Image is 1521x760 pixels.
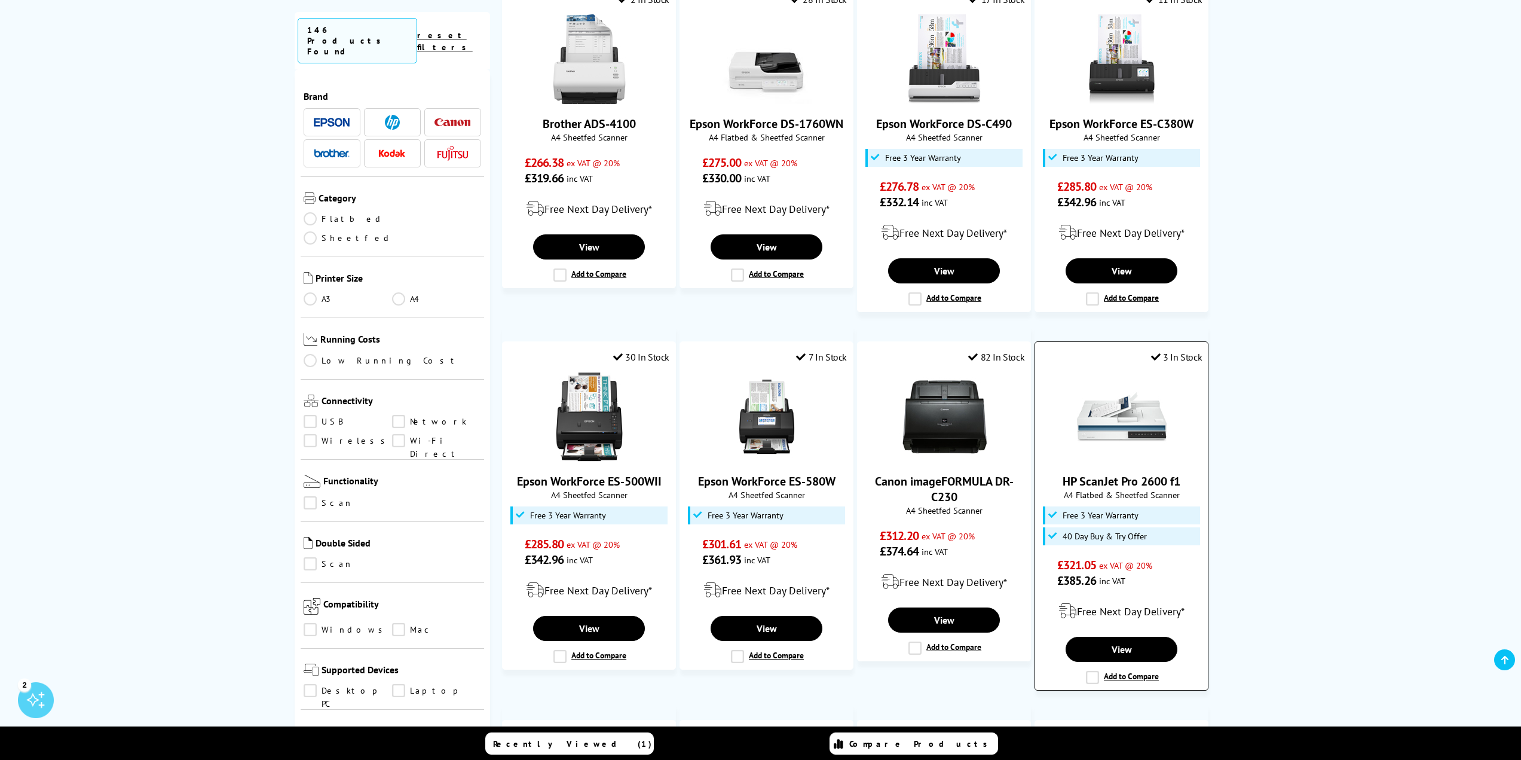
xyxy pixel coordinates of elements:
a: Epson WorkForce ES-580W [722,452,812,464]
a: Epson WorkForce DS-C490 [899,94,989,106]
img: Compatibility [304,598,320,615]
img: Brother ADS-4100 [544,14,634,104]
span: ex VAT @ 20% [922,181,975,193]
label: Add to Compare [1086,292,1159,306]
div: modal_delivery [509,192,669,225]
img: Epson [314,118,350,127]
span: Customer Review [304,725,482,737]
div: 30 In Stock [613,351,669,363]
img: HP [385,115,400,130]
div: modal_delivery [864,216,1024,249]
a: Compare Products [830,732,998,755]
span: £374.64 [880,544,919,559]
span: Printer Size [316,272,482,286]
a: Brother [314,146,350,161]
div: 3 In Stock [1151,351,1202,363]
span: £361.93 [702,552,741,567]
span: £342.96 [1057,194,1096,210]
div: modal_delivery [509,573,669,607]
span: 146 Products Found [298,18,417,63]
span: A4 Sheetfed Scanner [864,132,1024,143]
span: £321.05 [1057,557,1096,573]
label: Add to Compare [731,650,804,663]
a: Canon [434,115,470,130]
a: reset filters [417,30,473,53]
span: Supported Devices [322,664,482,678]
a: Epson WorkForce ES-500WII [544,452,634,464]
a: Desktop PC [304,684,393,697]
a: Low Running Cost [304,354,482,367]
div: modal_delivery [1041,594,1202,628]
span: ex VAT @ 20% [744,157,797,169]
span: inc VAT [1099,197,1125,208]
span: £285.80 [525,536,564,552]
img: Canon [434,118,470,126]
span: inc VAT [922,546,948,557]
span: inc VAT [744,173,770,184]
a: HP ScanJet Pro 2600 f1 [1063,474,1180,489]
span: Free 3 Year Warranty [530,511,606,520]
a: View [533,616,644,641]
a: Scan [304,496,393,509]
a: Canon imageFORMULA DR-C230 [875,474,1014,505]
span: £301.61 [702,536,741,552]
span: ex VAT @ 20% [567,157,620,169]
img: Canon imageFORMULA DR-C230 [899,372,989,462]
a: Epson WorkForce ES-500WII [517,474,662,489]
span: £276.78 [880,179,919,194]
span: inc VAT [922,197,948,208]
label: Add to Compare [1086,671,1159,684]
img: Supported Devices [304,664,319,676]
span: A4 Flatbed & Sheetfed Scanner [686,132,847,143]
a: Epson WorkForce ES-C380W [1077,94,1167,106]
span: A4 Sheetfed Scanner [864,505,1024,516]
span: £330.00 [702,170,741,186]
a: Laptop [392,684,481,697]
img: Epson WorkForce ES-500WII [544,372,634,462]
span: A4 Sheetfed Scanner [509,489,669,500]
img: Fujitsu [437,146,469,161]
a: View [533,234,644,260]
a: A3 [304,292,393,306]
label: Add to Compare [553,650,626,663]
label: Add to Compare [908,642,981,655]
a: View [1066,637,1177,662]
a: HP ScanJet Pro 2600 f1 [1077,452,1167,464]
span: Connectivity [322,395,482,409]
span: £312.20 [880,528,919,544]
label: Add to Compare [908,292,981,306]
a: Wi-Fi Direct [392,434,481,447]
span: Free 3 Year Warranty [885,153,961,163]
span: A4 Flatbed & Sheetfed Scanner [1041,489,1202,500]
span: inc VAT [744,554,770,566]
span: ex VAT @ 20% [1099,181,1152,193]
img: Category [304,192,316,204]
span: ex VAT @ 20% [922,530,975,542]
span: 40 Day Buy & Try Offer [1063,532,1147,541]
a: Kodak [374,146,410,161]
div: 2 [18,678,31,691]
img: Kodak [374,149,410,157]
span: Double Sided [316,537,482,551]
span: Recently Viewed (1) [493,738,652,749]
span: ex VAT @ 20% [744,539,797,550]
span: £285.80 [1057,179,1096,194]
div: modal_delivery [686,192,847,225]
a: Network [392,415,481,428]
img: Epson WorkForce DS-1760WN [722,14,812,104]
a: Scan [304,557,393,570]
img: Epson WorkForce DS-C490 [899,14,989,104]
a: Epson WorkForce ES-C380W [1049,116,1193,132]
span: Free 3 Year Warranty [708,511,784,520]
a: Fujitsu [434,146,470,161]
span: Free 3 Year Warranty [1063,511,1139,520]
label: Add to Compare [553,268,626,282]
img: Running Costs [304,333,318,346]
a: Windows [304,623,393,636]
img: Double Sided [304,537,313,549]
a: Flatbed [304,212,393,225]
span: £266.38 [525,155,564,170]
span: £332.14 [880,194,919,210]
img: Epson WorkForce ES-580W [722,372,812,462]
span: ex VAT @ 20% [1099,560,1152,571]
